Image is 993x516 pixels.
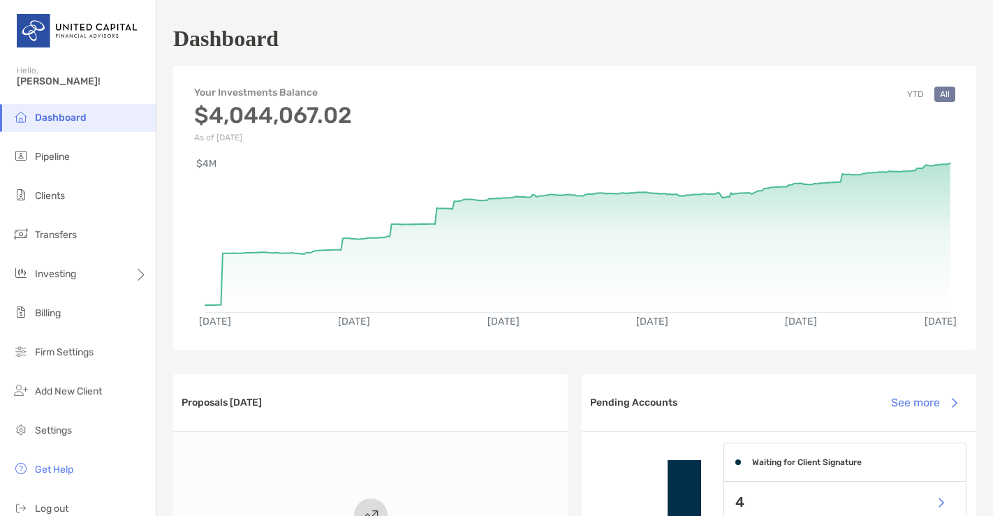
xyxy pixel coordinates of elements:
[735,494,744,511] p: 4
[17,75,147,87] span: [PERSON_NAME]!
[590,397,677,408] h3: Pending Accounts
[13,147,29,164] img: pipeline icon
[488,316,520,328] text: [DATE]
[35,190,65,202] span: Clients
[637,316,669,328] text: [DATE]
[902,87,929,102] button: YTD
[35,307,61,319] span: Billing
[339,316,371,328] text: [DATE]
[926,316,958,328] text: [DATE]
[35,268,76,280] span: Investing
[194,133,352,142] p: As of [DATE]
[13,304,29,320] img: billing icon
[199,316,231,328] text: [DATE]
[13,382,29,399] img: add_new_client icon
[13,265,29,281] img: investing icon
[786,316,818,328] text: [DATE]
[35,385,102,397] span: Add New Client
[13,186,29,203] img: clients icon
[35,151,70,163] span: Pipeline
[196,158,216,170] text: $4M
[173,26,279,52] h1: Dashboard
[35,464,73,476] span: Get Help
[13,499,29,516] img: logout icon
[35,346,94,358] span: Firm Settings
[13,343,29,360] img: firm-settings icon
[35,229,77,241] span: Transfers
[13,421,29,438] img: settings icon
[13,226,29,242] img: transfers icon
[752,457,862,467] h4: Waiting for Client Signature
[35,503,68,515] span: Log out
[13,460,29,477] img: get-help icon
[13,108,29,125] img: dashboard icon
[17,6,139,56] img: United Capital Logo
[194,87,352,98] h4: Your Investments Balance
[35,425,72,436] span: Settings
[880,388,968,418] button: See more
[934,87,955,102] button: All
[182,397,262,408] h3: Proposals [DATE]
[35,112,87,124] span: Dashboard
[194,102,352,128] h3: $4,044,067.02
